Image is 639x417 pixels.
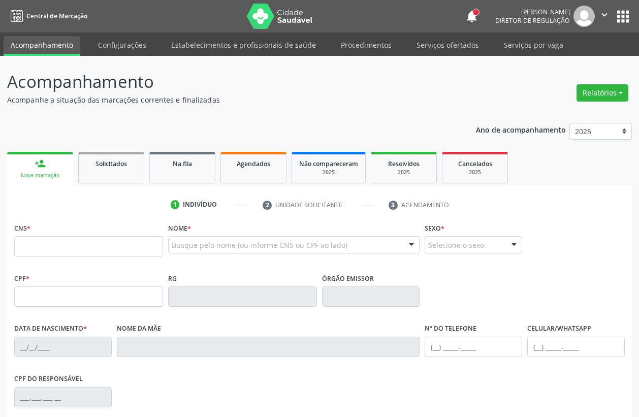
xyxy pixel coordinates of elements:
[14,387,112,407] input: ___.___.___-__
[527,321,591,337] label: Celular/WhatsApp
[527,337,625,357] input: (__) _____-_____
[458,159,492,168] span: Cancelados
[171,200,180,209] div: 1
[14,371,83,387] label: CPF do responsável
[299,169,358,176] div: 2025
[465,9,479,23] button: notifications
[14,220,30,236] label: CNS
[4,36,80,56] a: Acompanhamento
[409,36,486,54] a: Serviços ofertados
[425,220,444,236] label: Sexo
[35,158,46,169] div: person_add
[299,159,358,168] span: Não compareceram
[388,159,420,168] span: Resolvidos
[14,337,112,357] input: __/__/____
[172,240,347,250] span: Busque pelo nome (ou informe CNS ou CPF ao lado)
[450,169,500,176] div: 2025
[425,321,476,337] label: Nº do Telefone
[91,36,153,54] a: Configurações
[173,159,192,168] span: Na fila
[7,8,87,24] a: Central de Marcação
[495,8,570,16] div: [PERSON_NAME]
[14,321,87,337] label: Data de nascimento
[378,169,429,176] div: 2025
[183,200,217,209] div: Indivíduo
[577,84,628,102] button: Relatórios
[614,8,632,25] button: apps
[322,271,374,286] label: Órgão emissor
[497,36,570,54] a: Serviços por vaga
[476,123,566,136] p: Ano de acompanhamento
[425,337,522,357] input: (__) _____-_____
[7,94,444,105] p: Acompanhe a situação das marcações correntes e finalizadas
[164,36,323,54] a: Estabelecimentos e profissionais de saúde
[168,271,177,286] label: RG
[26,12,87,20] span: Central de Marcação
[428,240,484,250] span: Selecione o sexo
[7,69,444,94] p: Acompanhamento
[117,321,161,337] label: Nome da mãe
[573,6,595,27] img: img
[495,16,570,25] span: Diretor de regulação
[595,6,614,27] button: 
[334,36,399,54] a: Procedimentos
[599,9,610,20] i: 
[14,172,66,179] div: Nova marcação
[14,271,29,286] label: CPF
[168,220,191,236] label: Nome
[237,159,270,168] span: Agendados
[95,159,127,168] span: Solicitados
